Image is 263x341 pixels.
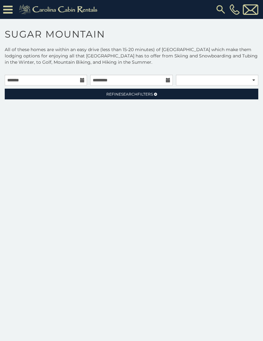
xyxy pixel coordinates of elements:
a: RefineSearchFilters [5,89,258,99]
span: Search [121,92,137,97]
img: search-regular.svg [215,4,226,15]
span: Refine Filters [106,92,153,97]
a: [PHONE_NUMBER] [228,4,241,15]
img: Khaki-logo.png [16,3,103,16]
